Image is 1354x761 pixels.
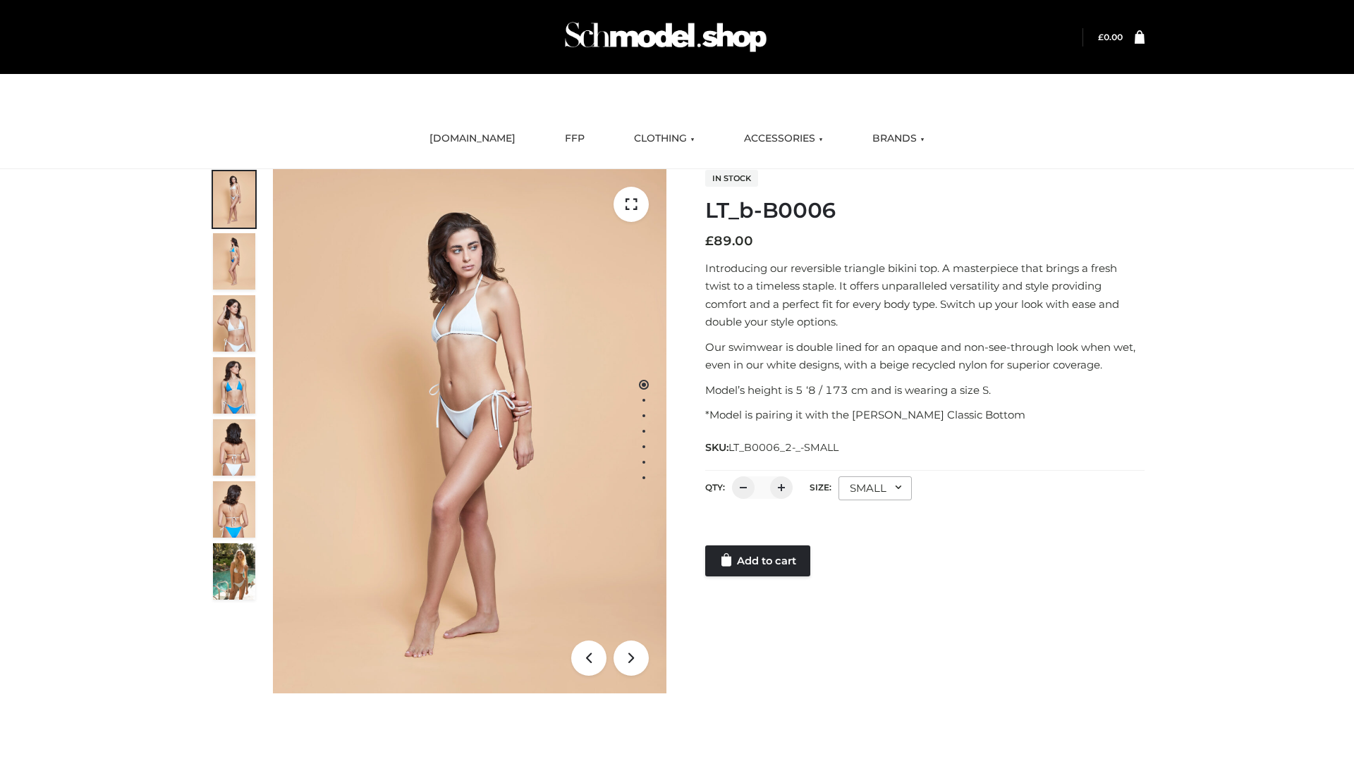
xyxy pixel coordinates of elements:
[623,123,705,154] a: CLOTHING
[838,476,912,500] div: SMALL
[213,419,255,476] img: ArielClassicBikiniTop_CloudNine_AzureSky_OW114ECO_7-scaled.jpg
[1098,32,1123,42] a: £0.00
[705,259,1145,331] p: Introducing our reversible triangle bikini top. A masterpiece that brings a fresh twist to a time...
[862,123,935,154] a: BRANDS
[705,233,714,249] span: £
[733,123,834,154] a: ACCESSORIES
[705,545,810,576] a: Add to cart
[705,381,1145,400] p: Model’s height is 5 ‘8 / 173 cm and is wearing a size S.
[554,123,595,154] a: FFP
[213,481,255,538] img: ArielClassicBikiniTop_CloudNine_AzureSky_OW114ECO_8-scaled.jpg
[705,406,1145,424] p: *Model is pairing it with the [PERSON_NAME] Classic Bottom
[213,357,255,414] img: ArielClassicBikiniTop_CloudNine_AzureSky_OW114ECO_4-scaled.jpg
[705,233,753,249] bdi: 89.00
[705,482,725,493] label: QTY:
[705,338,1145,374] p: Our swimwear is double lined for an opaque and non-see-through look when wet, even in our white d...
[1098,32,1104,42] span: £
[213,295,255,352] img: ArielClassicBikiniTop_CloudNine_AzureSky_OW114ECO_3-scaled.jpg
[560,9,771,65] img: Schmodel Admin 964
[273,169,666,693] img: ArielClassicBikiniTop_CloudNine_AzureSky_OW114ECO_1
[1098,32,1123,42] bdi: 0.00
[213,233,255,290] img: ArielClassicBikiniTop_CloudNine_AzureSky_OW114ECO_2-scaled.jpg
[728,441,838,454] span: LT_B0006_2-_-SMALL
[213,171,255,228] img: ArielClassicBikiniTop_CloudNine_AzureSky_OW114ECO_1-scaled.jpg
[705,198,1145,223] h1: LT_b-B0006
[705,170,758,187] span: In stock
[705,439,840,456] span: SKU:
[419,123,526,154] a: [DOMAIN_NAME]
[213,543,255,600] img: Arieltop_CloudNine_AzureSky2.jpg
[810,482,831,493] label: Size:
